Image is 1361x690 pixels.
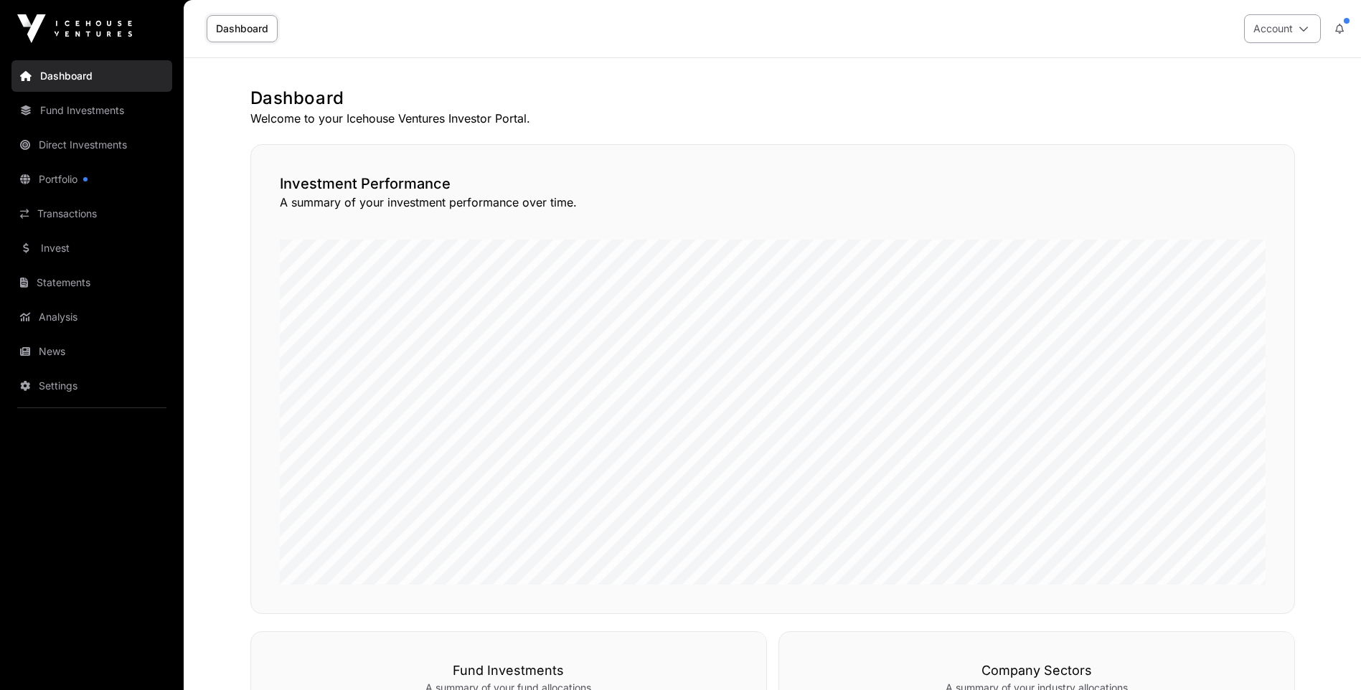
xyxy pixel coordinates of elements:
[11,198,172,230] a: Transactions
[11,95,172,126] a: Fund Investments
[17,14,132,43] img: Icehouse Ventures Logo
[11,301,172,333] a: Analysis
[1289,621,1361,690] iframe: Chat Widget
[1244,14,1321,43] button: Account
[11,232,172,264] a: Invest
[11,267,172,298] a: Statements
[11,129,172,161] a: Direct Investments
[280,174,1266,194] h2: Investment Performance
[207,15,278,42] a: Dashboard
[280,194,1266,211] p: A summary of your investment performance over time.
[11,60,172,92] a: Dashboard
[280,661,738,681] h3: Fund Investments
[250,110,1295,127] p: Welcome to your Icehouse Ventures Investor Portal.
[808,661,1266,681] h3: Company Sectors
[11,164,172,195] a: Portfolio
[250,87,1295,110] h1: Dashboard
[11,370,172,402] a: Settings
[11,336,172,367] a: News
